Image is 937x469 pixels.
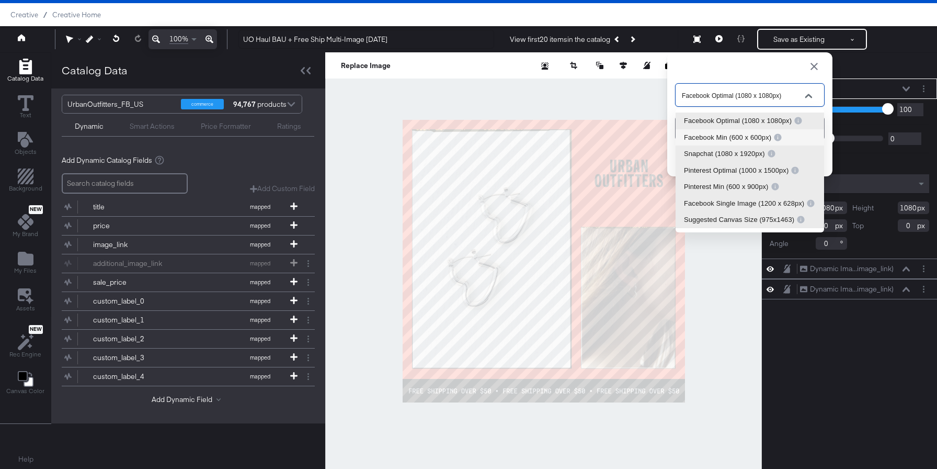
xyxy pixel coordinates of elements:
[201,121,251,131] div: Price Formatter
[918,284,929,295] button: Layer Options
[231,203,289,210] span: mapped
[38,10,52,19] span: /
[231,297,289,305] span: mapped
[665,60,676,71] button: Copy image
[231,373,289,380] span: mapped
[29,206,43,213] span: New
[801,88,816,104] button: Close
[918,263,929,274] button: Layer Options
[918,83,929,94] button: Layer Options
[9,184,42,193] span: Background
[62,367,302,386] button: custom_label_4mapped
[169,34,188,44] span: 100%
[10,10,38,19] span: Creative
[341,60,391,71] button: Replace Image
[62,349,315,367] div: custom_label_3mapped
[62,311,315,329] div: custom_label_1mapped
[799,284,894,295] button: Dynamic Ima...image_link)
[93,372,169,382] div: custom_label_4
[62,236,315,254] div: image_linkmapped
[6,203,44,242] button: NewMy Brand
[232,95,263,113] div: products
[799,263,894,274] button: Dynamic Ima...image_link)
[231,278,289,286] span: mapped
[684,215,805,225] div: Suggested Canvas Size (975x1463)
[29,326,43,333] span: New
[93,315,169,325] div: custom_label_1
[232,95,257,113] strong: 94,767
[13,230,38,238] span: My Brand
[130,121,175,131] div: Smart Actions
[231,241,289,248] span: mapped
[62,292,315,310] div: custom_label_0mapped
[684,165,799,176] div: Pinterest Optimal (1000 x 1500px)
[231,354,289,361] span: mapped
[181,99,224,109] div: commerce
[62,273,302,292] button: sale_pricemapped
[62,236,302,254] button: image_linkmapped
[231,222,289,229] span: mapped
[93,353,169,363] div: custom_label_3
[758,30,840,49] button: Save as Existing
[15,148,37,156] span: Objects
[62,217,302,235] button: pricemapped
[277,121,301,131] div: Ratings
[62,198,302,216] button: titlemapped
[1,56,50,86] button: Add Rectangle
[625,30,639,49] button: Next Product
[684,198,815,209] div: Facebook Single Image (1200 x 628px)
[18,454,33,464] a: Help
[12,93,40,122] button: Text
[250,184,315,194] button: Add Custom Field
[62,217,315,235] div: pricemapped
[62,349,302,367] button: custom_label_3mapped
[62,173,188,194] input: Search catalog fields
[62,254,315,273] div: additional_image_linkmapped
[665,62,672,69] svg: Copy image
[14,266,37,275] span: My Files
[684,182,780,192] div: Pinterest Min (600 x 900px)
[62,198,315,216] div: titlemapped
[93,221,169,231] div: price
[62,330,302,348] button: custom_label_2mapped
[10,285,41,316] button: Assets
[541,62,549,70] svg: Remove background
[684,132,782,143] div: Facebook Min (600 x 600px)
[93,277,169,287] div: sale_price
[6,387,44,395] span: Canvas Color
[93,296,169,306] div: custom_label_0
[75,121,104,131] div: Dynamic
[62,155,152,165] span: Add Dynamic Catalog Fields
[52,10,101,19] a: Creative Home
[770,161,929,171] div: Image fill setting
[231,335,289,342] span: mapped
[810,264,894,274] div: Dynamic Ima...image_link)
[610,30,625,49] button: Previous Product
[231,316,289,323] span: mapped
[684,116,803,126] div: Facebook Optimal (1080 x 1080px)
[8,129,43,159] button: Add Text
[3,166,49,196] button: Add Rectangle
[93,334,169,344] div: custom_label_2
[7,74,43,83] span: Catalog Data
[11,450,41,469] button: Help
[62,63,128,78] div: Catalog Data
[8,249,43,278] button: Add Files
[684,149,776,159] div: Snapchat (1080 x 1920px)
[152,395,225,405] button: Add Dynamic Field
[510,35,610,44] div: View first 20 items in the catalog
[62,292,302,310] button: custom_label_0mapped
[93,240,169,250] div: image_link
[62,273,315,292] div: sale_pricemapped
[67,95,173,113] div: UrbanOutfitters_FB_US
[3,322,48,362] button: NewRec Engine
[9,350,41,359] span: Rec Engine
[810,284,894,294] div: Dynamic Ima...image_link)
[770,239,789,249] label: Angle
[852,203,874,213] label: Height
[62,311,302,329] button: custom_label_1mapped
[16,304,35,312] span: Assets
[62,330,315,348] div: custom_label_2mapped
